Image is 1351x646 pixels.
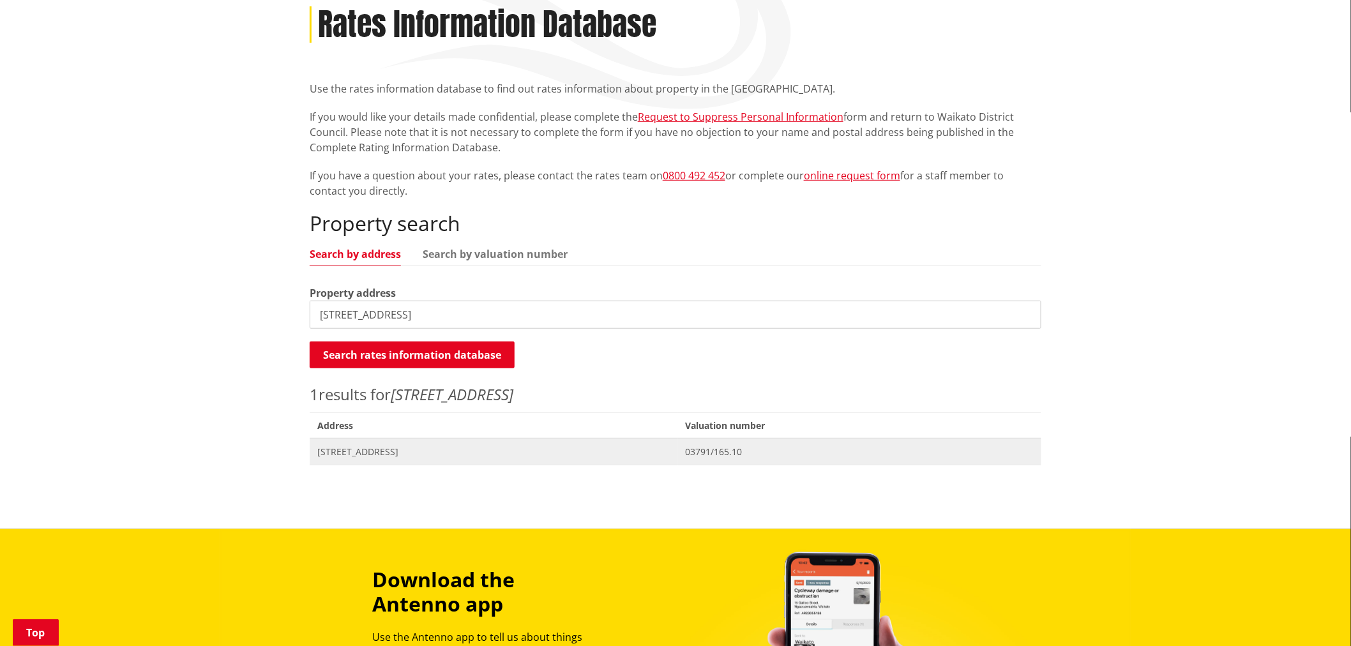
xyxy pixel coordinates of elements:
[310,301,1041,329] input: e.g. Duke Street NGARUAWAHIA
[638,110,843,124] a: Request to Suppress Personal Information
[310,285,396,301] label: Property address
[310,109,1041,155] p: If you would like your details made confidential, please complete the form and return to Waikato ...
[310,439,1041,465] a: [STREET_ADDRESS] 03791/165.10
[663,169,725,183] a: 0800 492 452
[13,619,59,646] a: Top
[310,412,678,439] span: Address
[1292,592,1338,638] iframe: Messenger Launcher
[686,446,1034,458] span: 03791/165.10
[310,249,401,259] a: Search by address
[310,384,319,405] span: 1
[310,81,1041,96] p: Use the rates information database to find out rates information about property in the [GEOGRAPHI...
[317,446,670,458] span: [STREET_ADDRESS]
[678,412,1041,439] span: Valuation number
[310,211,1041,236] h2: Property search
[310,342,515,368] button: Search rates information database
[804,169,900,183] a: online request form
[372,567,603,617] h3: Download the Antenno app
[318,6,656,43] h1: Rates Information Database
[310,383,1041,406] p: results for
[391,384,513,405] em: [STREET_ADDRESS]
[310,168,1041,199] p: If you have a question about your rates, please contact the rates team on or complete our for a s...
[423,249,568,259] a: Search by valuation number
